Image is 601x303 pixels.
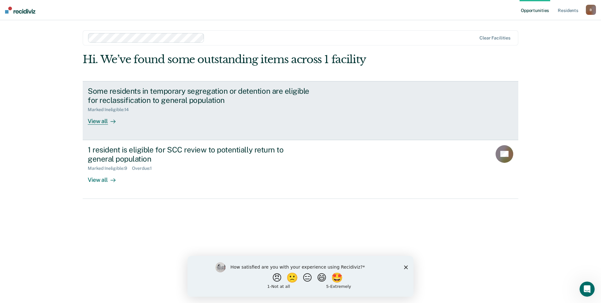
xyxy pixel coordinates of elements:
div: 1 resident is eligible for SCC review to potentially return to general population [88,145,309,163]
div: Marked Ineligible : 9 [88,166,132,171]
a: Some residents in temporary segregation or detention are eligible for reclassification to general... [83,81,518,140]
div: Some residents in temporary segregation or detention are eligible for reclassification to general... [88,86,309,105]
button: B [586,5,596,15]
div: Clear facilities [479,35,510,41]
div: View all [88,171,123,183]
div: Overdue : 1 [132,166,157,171]
div: Hi. We’ve found some outstanding items across 1 facility [83,53,431,66]
a: 1 resident is eligible for SCC review to potentially return to general populationMarked Ineligibl... [83,140,518,199]
div: Marked Ineligible : 14 [88,107,134,112]
iframe: Survey by Kim from Recidiviz [187,256,414,297]
img: Recidiviz [5,7,35,14]
div: View all [88,112,123,125]
iframe: Intercom live chat [580,282,595,297]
